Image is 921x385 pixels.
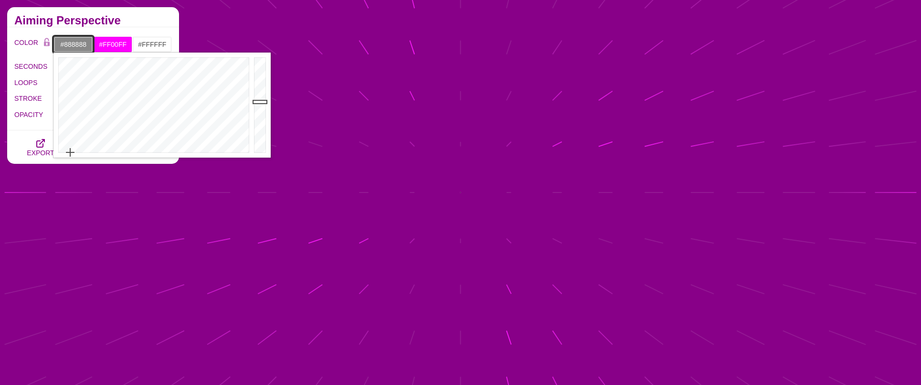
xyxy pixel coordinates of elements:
[4,53,58,62] abbr: Enabling validation will send analytics events to the Bazaarvoice validation service. If an event...
[4,23,139,38] h5: Bazaarvoice Analytics content is not detected on this page.
[4,53,58,62] a: Enable Validation
[4,4,139,12] p: Analytics Inspector 1.7.0
[14,108,54,121] label: OPACITY
[27,149,54,157] span: EXPORT
[40,36,54,50] button: Color Lock
[14,130,67,164] button: EXPORT
[14,17,172,24] h2: Aiming Perspective
[14,60,54,73] label: SECONDS
[14,76,54,89] label: LOOPS
[14,92,54,105] label: STROKE
[14,36,40,53] label: COLOR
